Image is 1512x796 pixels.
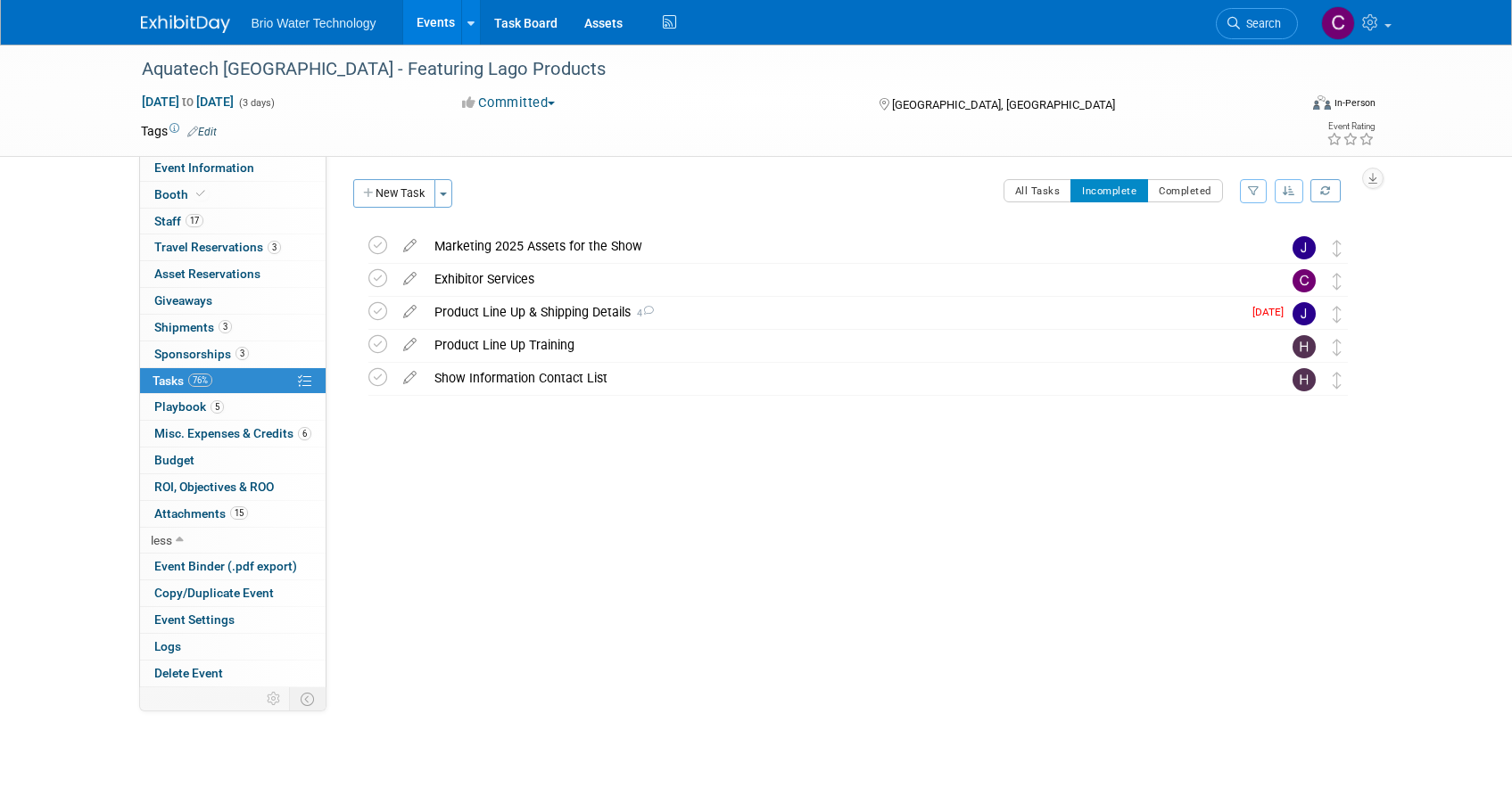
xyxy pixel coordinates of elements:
span: 6 [298,427,311,440]
a: Event Information [140,155,326,181]
span: 3 [219,320,232,333]
span: Copy/Duplicate Event [154,586,274,600]
span: Booth [154,187,209,201]
td: Toggle Event Tabs [289,687,326,710]
span: Event Settings [154,612,235,627]
button: Committed [456,94,562,112]
a: Playbook5 [140,394,326,420]
span: Logs [154,639,181,653]
a: Travel Reservations3 [140,234,326,260]
a: Refresh [1310,179,1341,202]
button: All Tasks [1004,179,1072,202]
a: ROI, Objectives & ROO [140,474,326,500]
div: Event Rating [1326,122,1375,131]
a: Logs [140,634,326,660]
i: Move task [1333,306,1342,323]
span: Tasks [153,373,212,388]
a: edit [394,304,426,320]
span: Misc. Expenses & Credits [154,426,311,440]
span: Sponsorships [154,347,249,361]
a: Copy/Duplicate Event [140,580,326,606]
div: Product Line Up & Shipping Details [426,297,1242,327]
i: Move task [1333,339,1342,356]
a: Event Binder (.pdf export) [140,554,326,579]
span: 15 [230,506,248,520]
i: Booth reservation complete [196,189,205,199]
span: to [179,94,196,109]
img: James Kang [1293,302,1316,325]
div: Marketing 2025 Assets for the Show [426,231,1257,261]
a: Budget [140,447,326,473]
a: edit [394,337,426,353]
td: Tags [141,122,217,140]
span: Brio Water Technology [252,16,376,30]
span: Search [1240,17,1281,30]
span: Giveaways [154,293,212,308]
span: Attachments [154,506,248,521]
a: Staff17 [140,209,326,234]
span: Staff [154,214,203,228]
a: Giveaways [140,288,326,314]
span: less [151,533,172,547]
span: Event Information [154,160,254,175]
button: New Task [353,179,435,208]
a: edit [394,238,426,254]
img: Harry Mesak [1293,335,1316,358]
div: Aquatech [GEOGRAPHIC_DATA] - Featuring Lago Products [136,53,1271,86]
a: Edit [187,126,217,138]
span: 76% [188,373,212,387]
a: Shipments3 [140,315,326,341]
span: [DATE] [DATE] [141,94,235,110]
a: edit [394,370,426,386]
img: Cynthia Mendoza [1321,6,1355,40]
a: Sponsorships3 [140,341,326,367]
span: Playbook [154,399,224,414]
div: Event Format [1193,93,1376,119]
a: less [140,528,326,554]
div: In-Person [1334,96,1376,110]
a: Attachments15 [140,501,326,527]
span: Delete Event [154,666,223,680]
i: Move task [1333,240,1342,257]
a: Delete Event [140,661,326,686]
i: Move task [1333,273,1342,290]
button: Incomplete [1070,179,1148,202]
img: Format-Inperson.png [1313,95,1331,110]
span: 4 [631,308,654,319]
span: [GEOGRAPHIC_DATA], [GEOGRAPHIC_DATA] [892,98,1115,111]
span: Asset Reservations [154,267,260,281]
span: (3 days) [237,97,275,109]
a: Tasks76% [140,368,326,394]
img: ExhibitDay [141,15,230,33]
i: Move task [1333,372,1342,389]
div: Exhibitor Services [426,264,1257,294]
span: 3 [268,241,281,254]
div: Show Information Contact List [426,363,1257,393]
a: Asset Reservations [140,261,326,287]
span: 5 [211,400,224,414]
div: Product Line Up Training [426,330,1257,360]
span: Budget [154,453,194,467]
span: 3 [235,347,249,360]
span: Travel Reservations [154,240,281,254]
button: Completed [1147,179,1223,202]
img: Cynthia Mendoza [1293,269,1316,292]
a: edit [394,271,426,287]
a: Event Settings [140,607,326,633]
a: Search [1216,8,1298,39]
a: Misc. Expenses & Credits6 [140,421,326,447]
span: 17 [186,214,203,227]
td: Personalize Event Tab Strip [259,687,290,710]
span: Shipments [154,320,232,334]
img: James Park [1293,236,1316,259]
span: [DATE] [1252,306,1293,318]
span: ROI, Objectives & ROO [154,480,274,494]
a: Booth [140,182,326,208]
img: Harry Mesak [1293,368,1316,391]
span: Event Binder (.pdf export) [154,559,297,573]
